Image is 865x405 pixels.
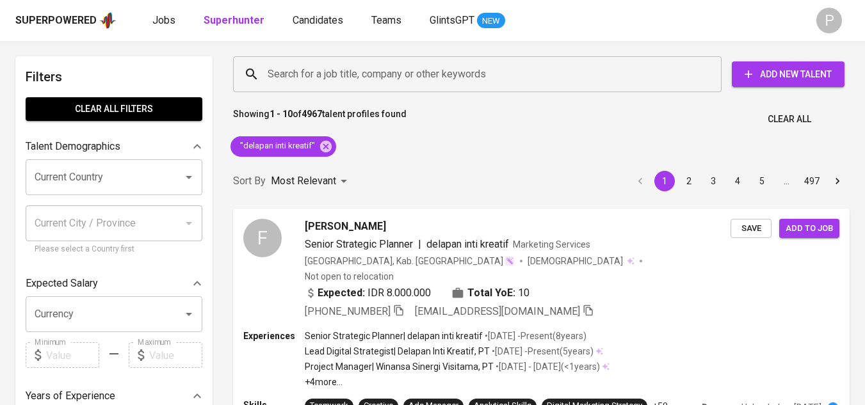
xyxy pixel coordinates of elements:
span: NEW [477,15,505,28]
button: Add to job [779,219,839,239]
div: … [776,175,796,187]
button: Go to page 2 [679,171,699,191]
span: [EMAIL_ADDRESS][DOMAIN_NAME] [415,305,580,317]
p: Lead Digital Strategist | Delapan Inti Kreatif, PT [305,345,490,358]
div: F [243,219,282,257]
p: • [DATE] - Present ( 8 years ) [483,330,586,342]
div: Expected Salary [26,271,202,296]
p: Project Manager | Winansa Sinergi Visitama, PT [305,360,494,373]
div: IDR 8.000.000 [305,285,431,301]
span: Jobs [152,14,175,26]
span: "delapan inti kreatif" [230,140,323,152]
img: app logo [99,11,117,30]
span: Marketing Services [513,239,590,250]
b: 4967 [302,109,322,119]
div: "delapan inti kreatif" [230,136,336,157]
span: [PERSON_NAME] [305,219,386,234]
a: Jobs [152,13,178,29]
p: Experiences [243,330,305,342]
button: Go to next page [827,171,848,191]
span: [PHONE_NUMBER] [305,305,391,317]
p: Years of Experience [26,388,115,404]
div: P [816,8,842,33]
div: Superpowered [15,13,97,28]
input: Value [149,342,202,368]
span: Teams [371,14,401,26]
input: Value [46,342,99,368]
div: [GEOGRAPHIC_DATA], Kab. [GEOGRAPHIC_DATA] [305,255,515,267]
p: Please select a Country first [35,243,193,256]
nav: pagination navigation [628,171,850,191]
a: Superpoweredapp logo [15,11,117,30]
span: GlintsGPT [430,14,474,26]
button: Go to page 4 [727,171,748,191]
button: Open [180,168,198,186]
span: Clear All [768,111,811,127]
a: Candidates [293,13,346,29]
button: Go to page 3 [703,171,724,191]
button: Save [731,219,772,239]
a: Teams [371,13,404,29]
span: | [418,237,421,252]
span: Candidates [293,14,343,26]
b: 1 - 10 [270,109,293,119]
span: Add New Talent [742,67,834,83]
span: delapan inti kreatif [426,238,509,250]
b: Total YoE: [467,285,515,301]
b: Expected: [318,285,365,301]
button: Clear All filters [26,97,202,121]
a: Superhunter [204,13,267,29]
img: magic_wand.svg [505,256,515,266]
p: Sort By [233,173,266,189]
span: Add to job [786,221,833,236]
p: Expected Salary [26,276,98,291]
span: 10 [518,285,530,301]
p: Senior Strategic Planner | delapan inti kreatif [305,330,483,342]
p: • [DATE] - [DATE] ( <1 years ) [494,360,600,373]
button: Clear All [763,107,816,131]
button: Go to page 5 [752,171,772,191]
button: page 1 [654,171,675,191]
button: Open [180,305,198,323]
span: Save [737,221,765,236]
div: Most Relevant [271,170,352,193]
p: Showing of talent profiles found [233,107,407,131]
p: Most Relevant [271,173,336,189]
b: Superhunter [204,14,264,26]
span: Senior Strategic Planner [305,238,413,250]
p: +4 more ... [305,376,610,388]
p: • [DATE] - Present ( 5 years ) [490,345,594,358]
span: [DEMOGRAPHIC_DATA] [528,255,625,267]
div: Talent Demographics [26,134,202,159]
h6: Filters [26,67,202,87]
p: Talent Demographics [26,139,120,154]
button: Add New Talent [732,61,845,87]
button: Go to page 497 [800,171,823,191]
p: Not open to relocation [305,270,394,283]
span: Clear All filters [36,101,192,117]
a: GlintsGPT NEW [430,13,505,29]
